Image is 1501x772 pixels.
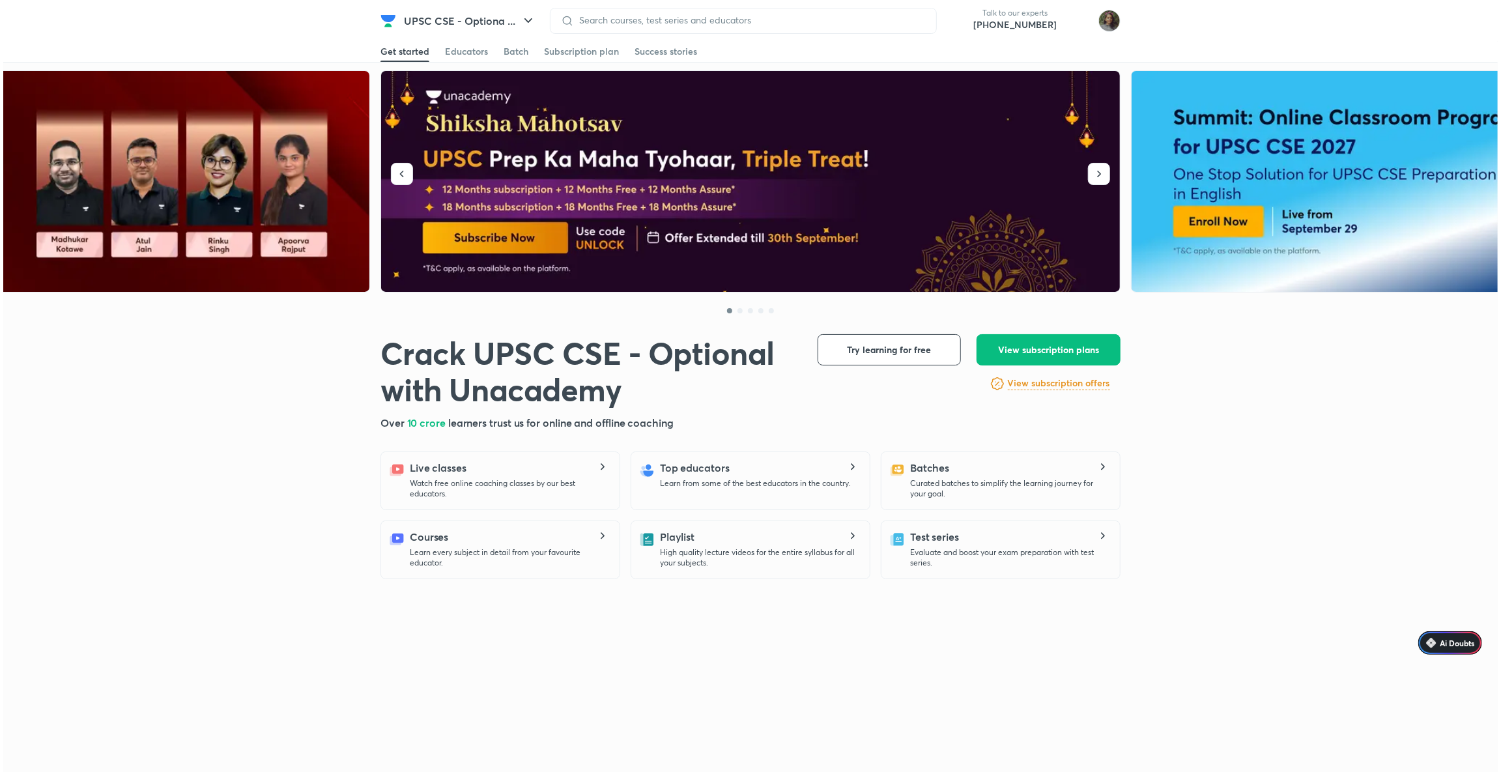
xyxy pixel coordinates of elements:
[407,460,463,476] h5: Live classes
[657,478,848,489] p: Learn from some of the best educators in the country.
[844,343,928,356] span: Try learning for free
[1423,638,1433,648] img: Icon
[944,8,970,34] img: call-us
[500,41,525,62] a: Batch
[1095,10,1117,32] img: priyal Jain
[657,547,856,568] p: High quality lecture videos for the entire syllabus for all your subjects.
[541,41,616,62] a: Subscription plan
[907,547,1106,568] p: Evaluate and boost your exam preparation with test series.
[500,45,525,58] div: Batch
[970,8,1053,18] p: Talk to our experts
[1005,376,1107,392] a: View subscription offers
[377,41,426,62] a: Get started
[377,416,404,429] span: Over
[1005,377,1107,390] h6: View subscription offers
[571,15,922,25] input: Search courses, test series and educators
[995,343,1096,356] span: View subscription plans
[970,18,1053,31] a: [PHONE_NUMBER]
[907,529,956,545] h5: Test series
[907,478,1106,499] p: Curated batches to simplify the learning journey for your goal.
[407,478,606,499] p: Watch free online coaching classes by our best educators.
[973,334,1117,365] button: View subscription plans
[1415,631,1479,655] a: Ai Doubts
[631,45,694,58] div: Success stories
[631,41,694,62] a: Success stories
[1437,638,1471,648] span: Ai Doubts
[1064,10,1085,31] img: avatar
[442,41,485,62] a: Educators
[657,460,726,476] h5: Top educators
[393,8,541,34] button: UPSC CSE - Optiona ...
[445,416,670,429] span: learners trust us for online and offline coaching
[407,529,445,545] h5: Courses
[377,13,393,29] img: Company Logo
[407,547,606,568] p: Learn every subject in detail from your favourite educator.
[657,529,691,545] h5: Playlist
[377,334,793,407] h1: Crack UPSC CSE - Optional with Unacademy
[442,45,485,58] div: Educators
[377,45,426,58] div: Get started
[404,416,445,429] span: 10 crore
[541,45,616,58] div: Subscription plan
[907,460,946,476] h5: Batches
[814,334,958,365] button: Try learning for free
